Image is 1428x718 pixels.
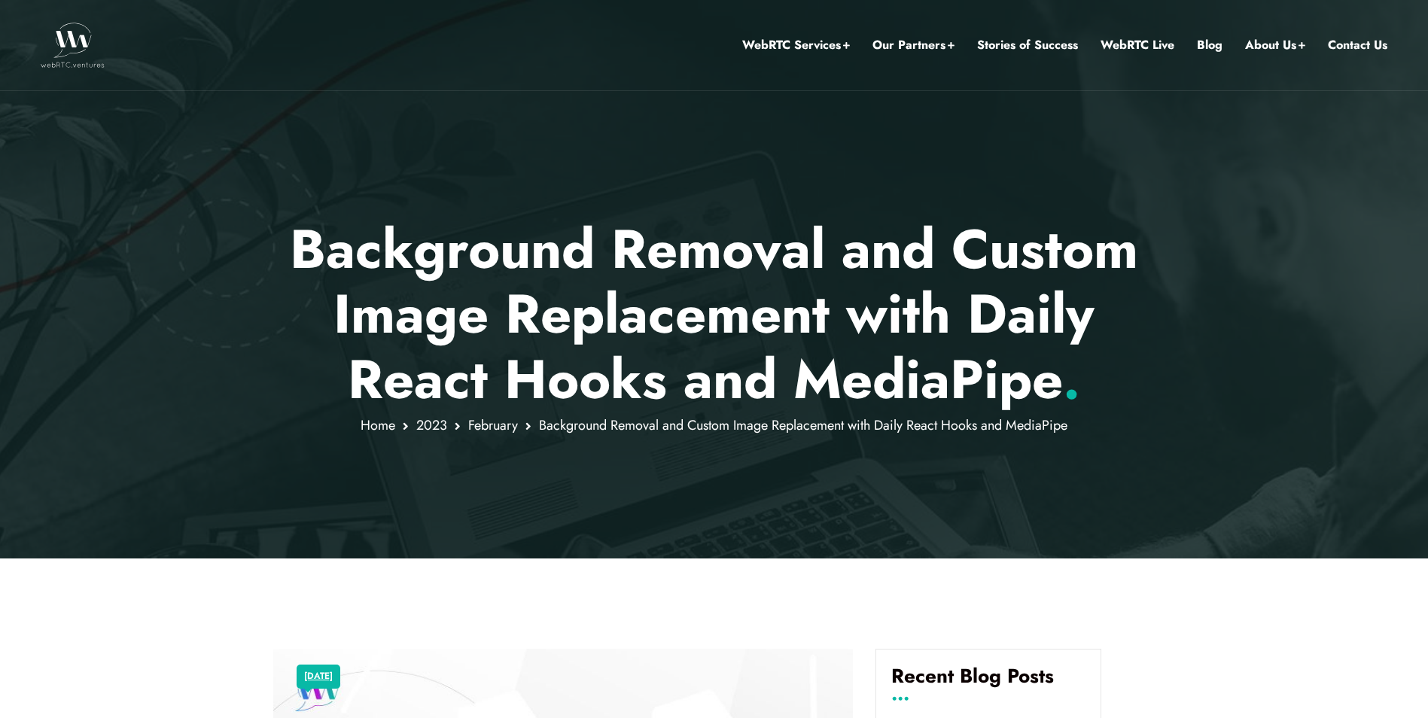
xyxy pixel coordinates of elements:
a: Contact Us [1328,35,1387,55]
a: 2023 [416,415,447,435]
a: February [468,415,518,435]
img: WebRTC.ventures [41,23,105,68]
a: [DATE] [304,667,333,686]
a: Home [361,415,395,435]
span: Background Removal and Custom Image Replacement with Daily React Hooks and MediaPipe￼ [539,415,1067,435]
a: Blog [1197,35,1222,55]
h4: Recent Blog Posts [891,665,1085,699]
a: WebRTC Services [742,35,850,55]
a: Our Partners [872,35,955,55]
p: Background Removal and Custom Image Replacement with Daily React Hooks and MediaPipe￼ [273,217,1155,412]
a: WebRTC Live [1101,35,1174,55]
span: . [1063,340,1080,418]
a: Stories of Success [977,35,1078,55]
a: About Us [1245,35,1305,55]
